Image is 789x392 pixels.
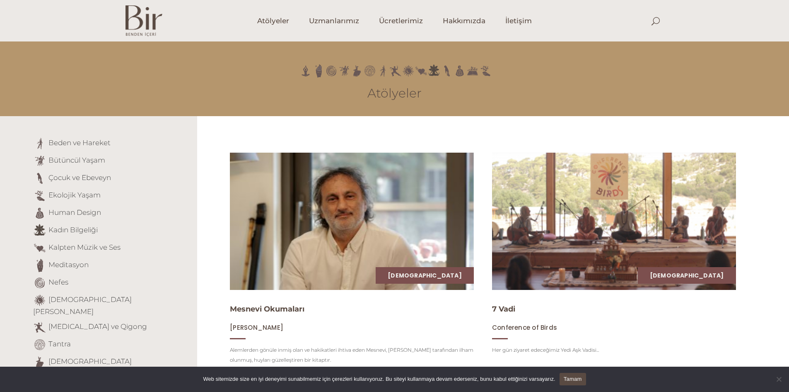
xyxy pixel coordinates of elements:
[48,261,89,269] a: Meditasyon
[775,375,783,383] span: Hayır
[379,16,423,26] span: Ücretlerimiz
[48,322,147,331] a: [MEDICAL_DATA] ve Qigong
[230,304,304,314] a: Mesnevi Okumaları
[443,16,485,26] span: Hakkımızda
[48,173,111,182] a: Çocuk ve Ebeveyn
[48,357,132,365] a: [DEMOGRAPHIC_DATA]
[388,271,462,280] a: [DEMOGRAPHIC_DATA]
[560,373,586,385] a: Tamam
[48,156,105,164] a: Bütüncül Yaşam
[33,295,132,316] a: [DEMOGRAPHIC_DATA][PERSON_NAME]
[230,345,474,365] p: Alemlerden gönüle inmiş olan ve hakikatleri ihtiva eden Mesnevi, [PERSON_NAME] tarafından ilham o...
[257,16,289,26] span: Atölyeler
[505,16,532,26] span: İletişim
[48,139,111,147] a: Beden ve Hareket
[48,243,121,251] a: Kalpten Müzik ve Ses
[492,304,515,314] a: 7 Vadi
[492,324,557,331] a: Conference of Birds
[203,375,555,383] span: Web sitemizde size en iyi deneyimi sunabilmemiz için çerezleri kullanıyoruz. Bu siteyi kullanmaya...
[48,191,101,199] a: Ekolojik Yaşam
[48,278,68,286] a: Nefes
[230,324,283,331] a: [PERSON_NAME]
[48,208,101,217] a: Human Design
[650,271,724,280] a: [DEMOGRAPHIC_DATA]
[48,340,71,348] a: Tantra
[48,226,98,234] a: Kadın Bilgeliği
[492,345,736,355] p: Her gün ziyaret edeceğimiz Yedi Aşk Vadisi...
[309,16,359,26] span: Uzmanlarımız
